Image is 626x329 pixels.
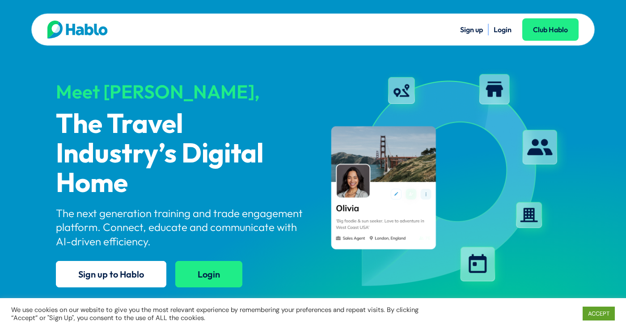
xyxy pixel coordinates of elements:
[56,261,166,287] a: Sign up to Hablo
[47,21,108,38] img: Hablo logo main 2
[56,206,305,248] p: The next generation training and trade engagement platform. Connect, educate and communicate with...
[583,307,615,320] a: ACCEPT
[321,67,570,295] img: hablo-profile-image
[56,110,305,199] p: The Travel Industry’s Digital Home
[56,81,305,102] div: Meet [PERSON_NAME],
[175,261,242,287] a: Login
[494,25,512,34] a: Login
[522,18,579,41] a: Club Hablo
[11,306,434,322] div: We use cookies on our website to give you the most relevant experience by remembering your prefer...
[460,25,483,34] a: Sign up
